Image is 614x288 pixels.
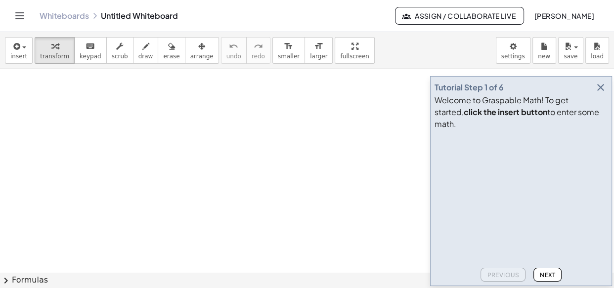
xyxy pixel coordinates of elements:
[74,37,107,64] button: keyboardkeypad
[185,37,219,64] button: arrange
[403,11,516,20] span: Assign / Collaborate Live
[435,94,608,130] div: Welcome to Graspable Math! To get started, to enter some math.
[532,37,556,64] button: new
[158,37,185,64] button: erase
[278,53,300,60] span: smaller
[226,53,241,60] span: undo
[335,37,374,64] button: fullscreen
[133,37,159,64] button: draw
[40,11,89,21] a: Whiteboards
[435,82,504,93] div: Tutorial Step 1 of 6
[305,37,333,64] button: format_sizelarger
[284,41,293,52] i: format_size
[112,53,128,60] span: scrub
[395,7,524,25] button: Assign / Collaborate Live
[80,53,101,60] span: keypad
[40,53,69,60] span: transform
[190,53,214,60] span: arrange
[540,271,555,279] span: Next
[254,41,263,52] i: redo
[496,37,530,64] button: settings
[252,53,265,60] span: redo
[538,53,550,60] span: new
[86,41,95,52] i: keyboard
[533,268,562,282] button: Next
[12,8,28,24] button: Toggle navigation
[221,37,247,64] button: undoundo
[35,37,75,64] button: transform
[106,37,133,64] button: scrub
[464,107,547,117] b: click the insert button
[585,37,609,64] button: load
[246,37,270,64] button: redoredo
[138,53,153,60] span: draw
[229,41,238,52] i: undo
[314,41,323,52] i: format_size
[272,37,305,64] button: format_sizesmaller
[310,53,327,60] span: larger
[501,53,525,60] span: settings
[591,53,604,60] span: load
[526,7,602,25] button: [PERSON_NAME]
[558,37,583,64] button: save
[163,53,179,60] span: erase
[564,53,577,60] span: save
[534,11,594,20] span: [PERSON_NAME]
[340,53,369,60] span: fullscreen
[10,53,27,60] span: insert
[5,37,33,64] button: insert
